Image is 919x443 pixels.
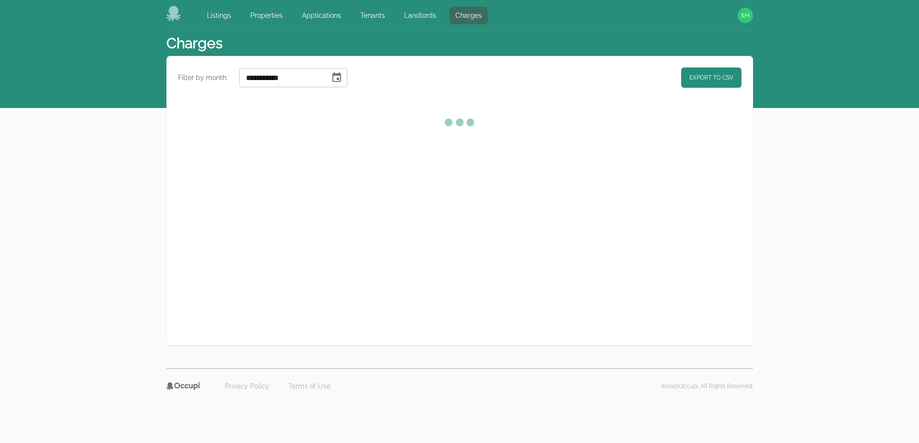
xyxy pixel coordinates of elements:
[355,7,391,24] a: Tenants
[219,378,275,394] a: Privacy Policy
[398,7,442,24] a: Landlords
[450,7,488,24] a: Charges
[283,378,336,394] a: Terms of Use
[661,382,753,390] p: © 2025 Occupi. All Rights Reserved.
[245,7,288,24] a: Properties
[201,7,237,24] a: Listings
[178,73,228,82] label: Filter by month:
[327,68,346,87] button: Choose date, selected date is Aug 1, 2025
[296,7,347,24] a: Applications
[166,35,222,52] h1: Charges
[681,67,741,88] a: Export to CSV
